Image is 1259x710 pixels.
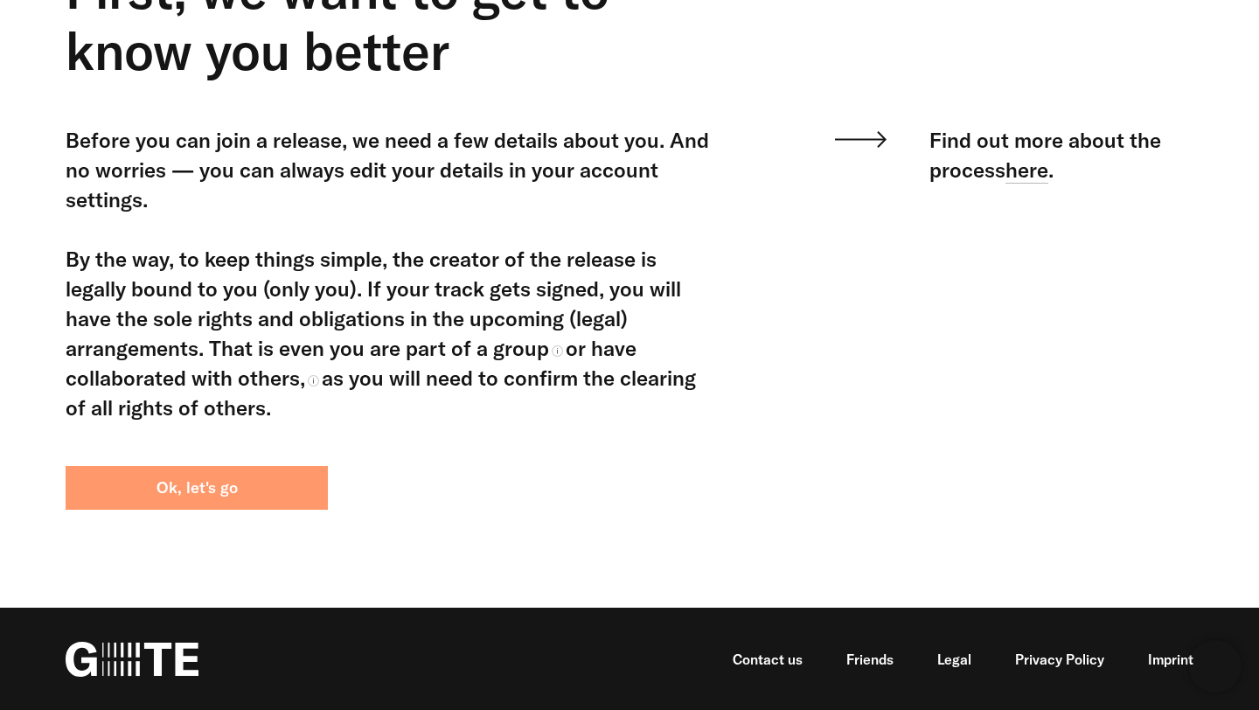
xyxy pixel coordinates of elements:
[1148,651,1193,669] a: Imprint
[1189,640,1242,693] iframe: Brevo live chat
[66,642,198,677] img: G=TE
[835,125,887,148] img: svg+xml;base64,PHN2ZyB4bWxucz0iaHR0cDovL3d3dy53My5vcmcvMjAwMC9zdmciIHdpZHRoPSI1OS42MTYiIGhlaWdodD...
[66,466,328,510] button: Ok, let's go
[1005,157,1048,184] a: here
[846,651,894,669] a: Friends
[66,125,713,422] div: Before you can join a release, we need a few details about you. And no worries — you can always e...
[733,651,803,669] a: Contact us
[887,125,1193,184] p: Find out more about the process .
[937,651,971,669] a: Legal
[1015,651,1104,669] a: Privacy Policy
